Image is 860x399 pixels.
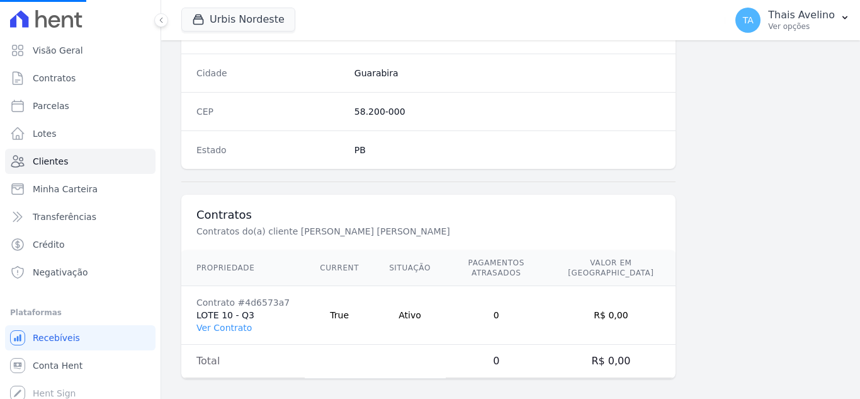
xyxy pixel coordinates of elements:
[181,345,305,378] td: Total
[196,207,660,223] h3: Contratos
[33,332,80,344] span: Recebíveis
[33,359,82,372] span: Conta Hent
[33,155,68,168] span: Clientes
[33,127,57,140] span: Lotes
[725,3,860,38] button: TA Thais Avelino Ver opções
[354,67,660,79] dd: Guarabira
[196,105,344,118] dt: CEP
[196,144,344,156] dt: Estado
[33,211,96,223] span: Transferências
[196,225,620,238] p: Contratos do(a) cliente [PERSON_NAME] [PERSON_NAME]
[33,266,88,279] span: Negativação
[5,66,156,91] a: Contratos
[446,250,546,286] th: Pagamentos Atrasados
[374,250,446,286] th: Situação
[743,16,754,25] span: TA
[546,250,675,286] th: Valor em [GEOGRAPHIC_DATA]
[5,260,156,285] a: Negativação
[354,144,660,156] dd: PB
[5,176,156,202] a: Minha Carteira
[181,8,295,32] button: Urbis Nordeste
[5,325,156,350] a: Recebíveis
[196,67,344,79] dt: Cidade
[5,149,156,174] a: Clientes
[5,353,156,378] a: Conta Hent
[305,286,374,345] td: True
[768,21,835,32] p: Ver opções
[5,121,156,146] a: Lotes
[33,238,65,251] span: Crédito
[546,345,675,378] td: R$ 0,00
[5,204,156,229] a: Transferências
[305,250,374,286] th: Current
[5,232,156,257] a: Crédito
[768,9,835,21] p: Thais Avelino
[374,286,446,345] td: Ativo
[354,105,660,118] dd: 58.200-000
[181,286,305,345] td: LOTE 10 - Q3
[181,250,305,286] th: Propriedade
[10,305,150,320] div: Plataformas
[446,345,546,378] td: 0
[33,72,76,84] span: Contratos
[446,286,546,345] td: 0
[33,183,98,195] span: Minha Carteira
[546,286,675,345] td: R$ 0,00
[196,323,252,333] a: Ver Contrato
[5,93,156,119] a: Parcelas
[33,100,69,112] span: Parcelas
[196,296,290,309] div: Contrato #4d6573a7
[5,38,156,63] a: Visão Geral
[33,44,83,57] span: Visão Geral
